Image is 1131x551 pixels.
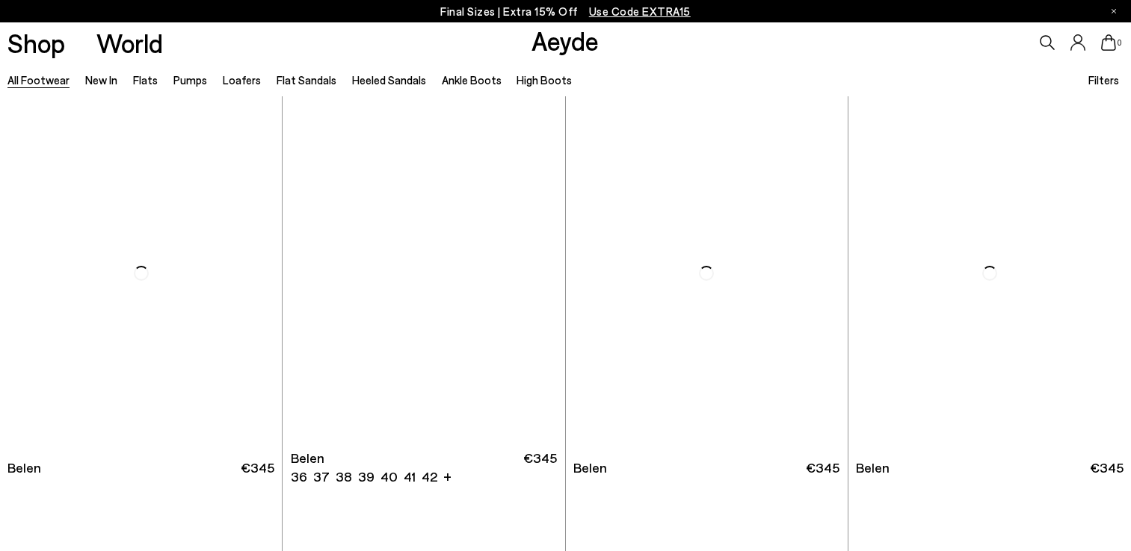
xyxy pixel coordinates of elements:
span: Navigate to /collections/ss25-final-sizes [589,4,691,18]
a: Heeled Sandals [352,73,426,87]
li: 42 [422,467,437,486]
a: Ankle Boots [442,73,502,87]
a: 6 / 6 1 / 6 2 / 6 3 / 6 4 / 6 5 / 6 6 / 6 1 / 6 Next slide Previous slide [283,96,564,450]
a: Belen €345 [848,451,1131,485]
a: Flat Sandals [277,73,336,87]
a: All Footwear [7,73,70,87]
a: World [96,30,163,56]
li: + [443,466,452,486]
img: Belen Tassel Loafers [848,96,1131,450]
a: 0 [1101,34,1116,51]
span: Belen [856,458,890,477]
li: 38 [336,467,352,486]
a: Shop [7,30,65,56]
span: €345 [806,458,839,477]
a: High Boots [517,73,572,87]
span: €345 [523,449,557,486]
a: Belen €345 [566,451,848,485]
img: Belen Tassel Loafers [283,96,564,450]
a: Aeyde [531,25,599,56]
a: Flats [133,73,158,87]
span: Belen [291,449,324,467]
img: Belen Tassel Loafers [566,96,848,450]
li: 40 [380,467,398,486]
img: Belen Tassel Loafers [564,96,846,450]
p: Final Sizes | Extra 15% Off [440,2,691,21]
ul: variant [291,467,433,486]
li: 36 [291,467,307,486]
span: Belen [7,458,41,477]
div: 1 / 6 [283,96,564,450]
span: Belen [573,458,607,477]
a: New In [85,73,117,87]
a: Belen 36 37 38 39 40 41 42 + €345 [283,451,564,485]
li: 39 [358,467,375,486]
div: 2 / 6 [564,96,846,450]
li: 41 [404,467,416,486]
span: €345 [241,458,274,477]
a: Loafers [223,73,261,87]
span: 0 [1116,39,1124,47]
span: Filters [1088,73,1119,87]
li: 37 [313,467,330,486]
a: Pumps [173,73,207,87]
span: €345 [1090,458,1124,477]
